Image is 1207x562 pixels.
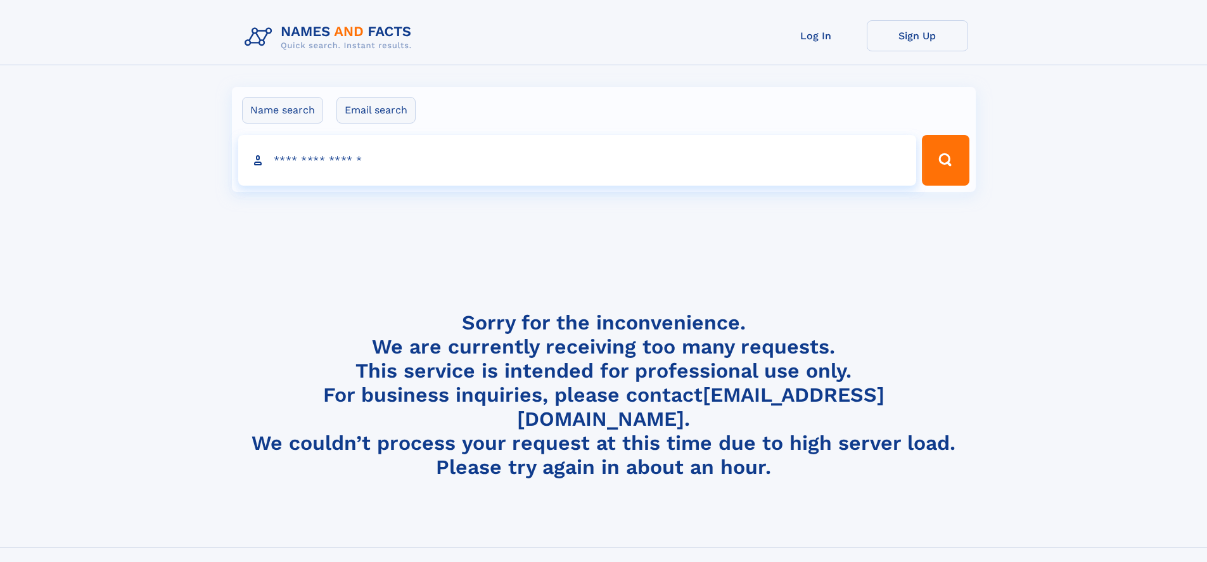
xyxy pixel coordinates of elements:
[239,20,422,54] img: Logo Names and Facts
[336,97,416,124] label: Email search
[867,20,968,51] a: Sign Up
[242,97,323,124] label: Name search
[765,20,867,51] a: Log In
[922,135,969,186] button: Search Button
[517,383,884,431] a: [EMAIL_ADDRESS][DOMAIN_NAME]
[238,135,917,186] input: search input
[239,310,968,480] h4: Sorry for the inconvenience. We are currently receiving too many requests. This service is intend...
